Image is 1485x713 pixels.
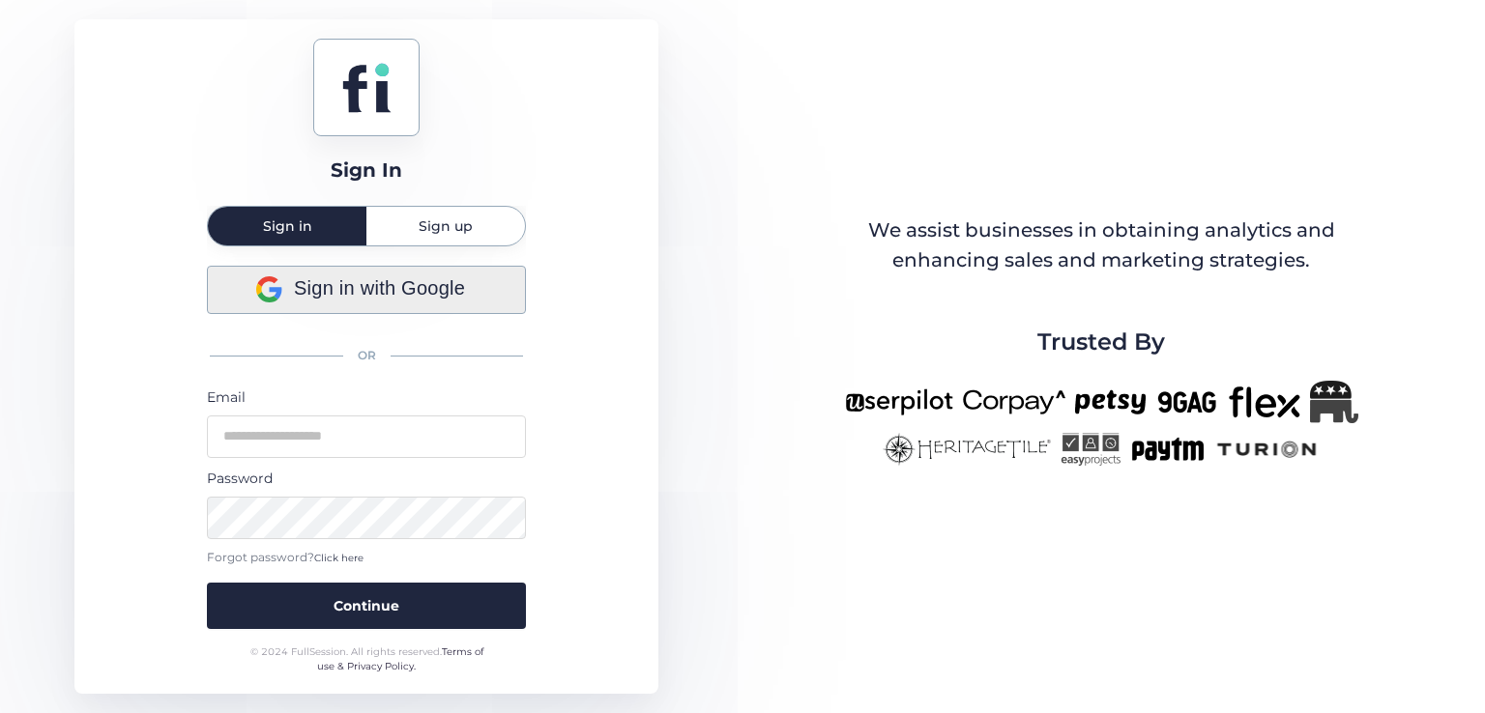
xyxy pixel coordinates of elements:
span: Click here [314,552,364,564]
span: Sign in [263,219,312,233]
img: easyprojects-new.png [1061,433,1121,466]
button: Continue [207,583,526,629]
img: corpay-new.png [963,381,1065,423]
img: turion-new.png [1214,433,1320,466]
div: Sign In [331,156,402,185]
a: Terms of use & Privacy Policy. [317,645,483,673]
div: © 2024 FullSession. All rights reserved. [242,644,492,674]
span: Sign up [419,219,473,233]
span: Continue [334,595,399,616]
img: flex-new.png [1229,381,1300,423]
img: paytm-new.png [1130,433,1205,466]
div: OR [207,335,526,377]
div: Email [207,386,526,408]
img: petsy-new.png [1075,381,1146,423]
div: Forgot password? [207,549,526,567]
div: We assist businesses in obtaining analytics and enhancing sales and marketing strategies. [846,215,1356,276]
img: Republicanlogo-bw.png [1310,381,1358,423]
img: 9gag-new.png [1155,381,1219,423]
img: userpilot-new.png [845,381,953,423]
span: Sign in with Google [294,273,465,303]
span: Trusted By [1037,324,1165,360]
div: Password [207,468,526,489]
img: heritagetile-new.png [883,433,1051,466]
